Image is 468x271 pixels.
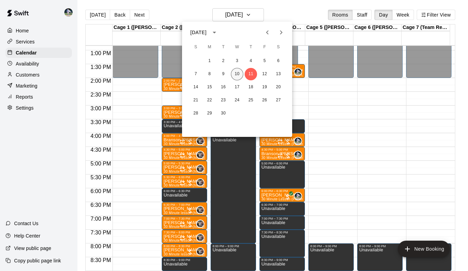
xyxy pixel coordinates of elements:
[258,94,271,107] button: 26
[245,81,257,93] button: 18
[272,94,285,107] button: 27
[272,40,285,54] span: Saturday
[190,81,202,93] button: 14
[190,94,202,107] button: 21
[258,68,271,80] button: 12
[203,55,216,67] button: 1
[274,26,288,39] button: Next month
[258,40,271,54] span: Friday
[190,29,206,36] div: [DATE]
[245,55,257,67] button: 4
[245,94,257,107] button: 25
[203,81,216,93] button: 15
[231,40,243,54] span: Wednesday
[258,81,271,93] button: 19
[190,107,202,120] button: 28
[217,55,230,67] button: 2
[260,26,274,39] button: Previous month
[217,81,230,93] button: 16
[245,40,257,54] span: Thursday
[209,27,220,38] button: calendar view is open, switch to year view
[217,40,230,54] span: Tuesday
[190,40,202,54] span: Sunday
[231,94,243,107] button: 24
[231,81,243,93] button: 17
[203,107,216,120] button: 29
[231,55,243,67] button: 3
[217,107,230,120] button: 30
[245,68,257,80] button: 11
[272,55,285,67] button: 6
[190,68,202,80] button: 7
[203,94,216,107] button: 22
[217,68,230,80] button: 9
[258,55,271,67] button: 5
[272,81,285,93] button: 20
[272,68,285,80] button: 13
[231,68,243,80] button: 10
[217,94,230,107] button: 23
[203,68,216,80] button: 8
[203,40,216,54] span: Monday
